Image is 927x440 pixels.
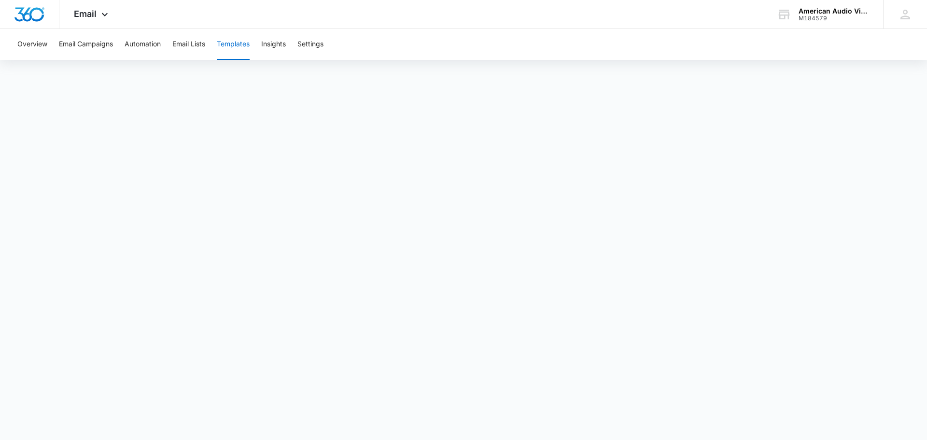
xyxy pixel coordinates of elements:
[261,29,286,60] button: Insights
[217,29,250,60] button: Templates
[17,29,47,60] button: Overview
[59,29,113,60] button: Email Campaigns
[799,7,869,15] div: account name
[799,15,869,22] div: account id
[125,29,161,60] button: Automation
[297,29,323,60] button: Settings
[172,29,205,60] button: Email Lists
[74,9,97,19] span: Email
